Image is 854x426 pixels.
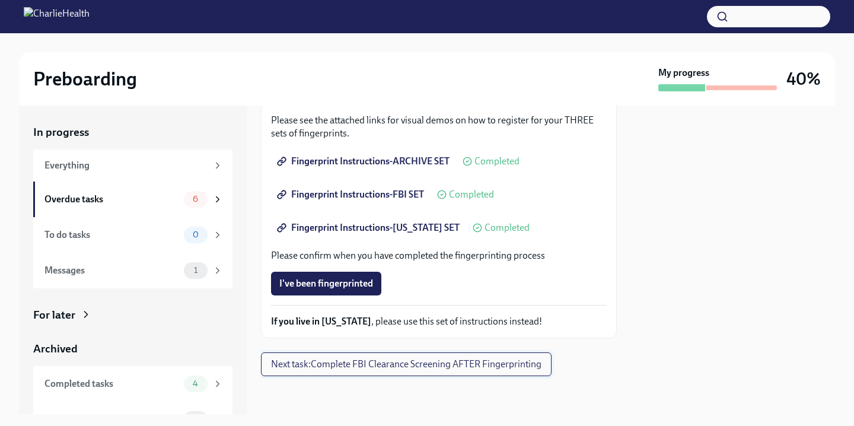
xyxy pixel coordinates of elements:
[33,217,232,253] a: To do tasks0
[449,190,494,199] span: Completed
[271,249,607,262] p: Please confirm when you have completed the fingerprinting process
[279,222,460,234] span: Fingerprint Instructions-[US_STATE] SET
[33,182,232,217] a: Overdue tasks6
[33,341,232,357] a: Archived
[271,358,541,370] span: Next task : Complete FBI Clearance Screening AFTER Fingerprinting
[279,278,373,290] span: I've been fingerprinted
[271,114,607,140] p: Please see the attached links for visual demos on how to register for your THREE sets of fingerpr...
[33,125,232,140] a: In progress
[786,68,821,90] h3: 40%
[44,377,179,390] div: Completed tasks
[33,366,232,402] a: Completed tasks4
[187,266,205,275] span: 1
[271,150,458,173] a: Fingerprint Instructions-ARCHIVE SET
[279,189,424,201] span: Fingerprint Instructions-FBI SET
[261,352,552,376] button: Next task:Complete FBI Clearance Screening AFTER Fingerprinting
[271,316,371,327] strong: If you live in [US_STATE]
[271,272,381,295] button: I've been fingerprinted
[279,155,450,167] span: Fingerprint Instructions-ARCHIVE SET
[485,223,530,233] span: Completed
[271,315,607,328] p: , please use this set of instructions instead!
[24,7,90,26] img: CharlieHealth
[33,150,232,182] a: Everything
[44,264,179,277] div: Messages
[44,193,179,206] div: Overdue tasks
[186,195,205,204] span: 6
[33,307,75,323] div: For later
[271,216,468,240] a: Fingerprint Instructions-[US_STATE] SET
[186,230,206,239] span: 0
[44,413,179,426] div: Messages
[474,157,520,166] span: Completed
[186,379,205,388] span: 4
[271,183,432,206] a: Fingerprint Instructions-FBI SET
[658,66,709,80] strong: My progress
[44,159,208,172] div: Everything
[33,253,232,288] a: Messages1
[33,307,232,323] a: For later
[33,67,137,91] h2: Preboarding
[44,228,179,241] div: To do tasks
